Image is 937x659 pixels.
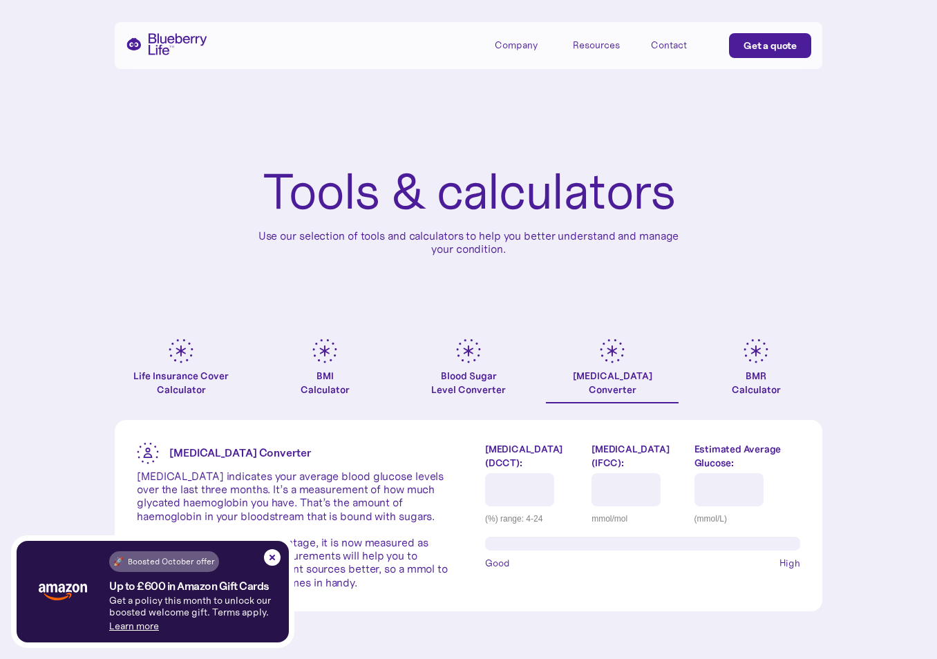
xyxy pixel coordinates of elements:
a: Blood SugarLevel Converter [402,338,535,403]
div: Contact [651,39,687,51]
span: High [779,556,800,570]
div: Resources [573,33,635,56]
div: 🚀 Boosted October offer [113,555,215,569]
p: Use our selection of tools and calculators to help you better understand and manage your condition. [247,229,690,256]
a: [MEDICAL_DATA]Converter [546,338,679,403]
div: [MEDICAL_DATA] Converter [573,369,652,397]
h4: Up to £600 in Amazon Gift Cards [109,580,269,592]
p: Get a policy this month to unlock our boosted welcome gift. Terms apply. [109,595,289,618]
div: Company [495,39,538,51]
p: [MEDICAL_DATA] indicates your average blood glucose levels over the last three months. It’s a mea... [137,470,452,589]
div: (mmol/L) [694,512,800,526]
a: Life Insurance Cover Calculator [115,338,247,403]
div: Company [495,33,557,56]
a: Contact [651,33,713,56]
a: Get a quote [729,33,811,58]
label: Estimated Average Glucose: [694,442,800,470]
div: BMR Calculator [732,369,781,397]
div: BMI Calculator [301,369,350,397]
a: home [126,33,207,55]
label: [MEDICAL_DATA] (DCCT): [485,442,581,470]
div: Life Insurance Cover Calculator [115,369,247,397]
a: Learn more [109,620,159,632]
div: (%) range: 4-24 [485,512,581,526]
strong: [MEDICAL_DATA] Converter [169,446,311,459]
span: Good [485,556,510,570]
div: Resources [573,39,620,51]
label: [MEDICAL_DATA] (IFCC): [591,442,683,470]
a: BMRCalculator [690,338,822,403]
h1: Tools & calculators [263,166,675,218]
div: Get a quote [744,39,797,52]
div: Blood Sugar Level Converter [431,369,506,397]
a: BMICalculator [258,338,391,403]
div: mmol/mol [591,512,683,526]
